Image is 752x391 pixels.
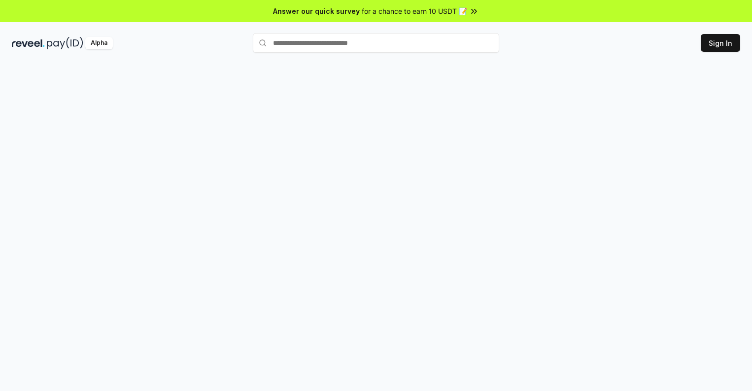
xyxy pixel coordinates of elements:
[12,37,45,49] img: reveel_dark
[273,6,360,16] span: Answer our quick survey
[85,37,113,49] div: Alpha
[47,37,83,49] img: pay_id
[362,6,467,16] span: for a chance to earn 10 USDT 📝
[701,34,740,52] button: Sign In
